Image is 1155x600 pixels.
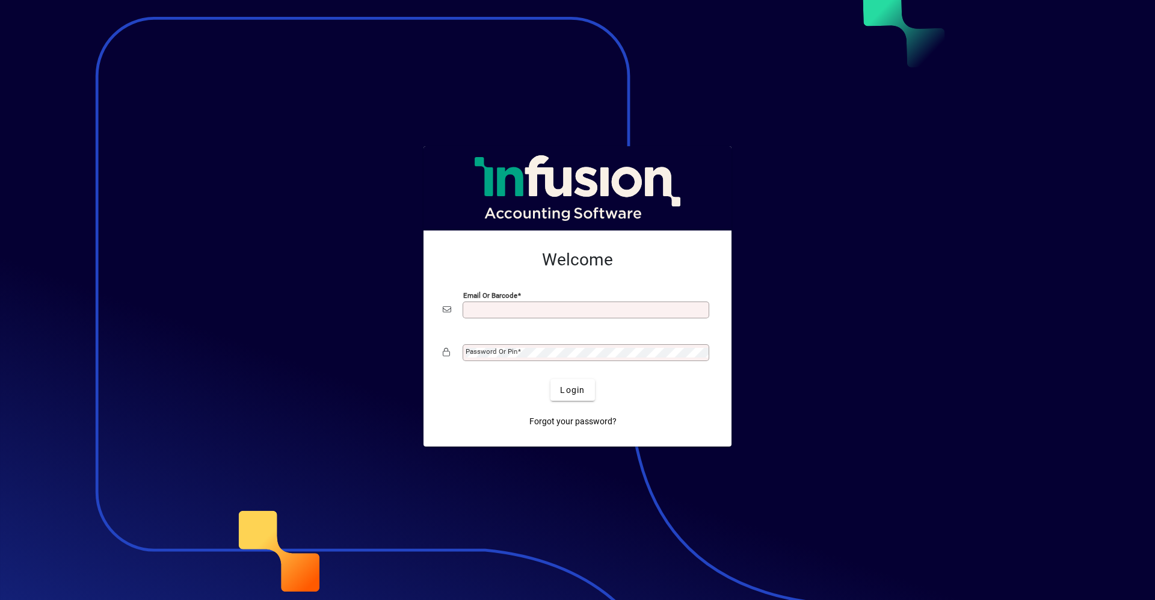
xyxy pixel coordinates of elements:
[529,415,617,428] span: Forgot your password?
[560,384,585,397] span: Login
[466,347,517,356] mat-label: Password or Pin
[525,410,621,432] a: Forgot your password?
[463,291,517,300] mat-label: Email or Barcode
[443,250,712,270] h2: Welcome
[550,379,594,401] button: Login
